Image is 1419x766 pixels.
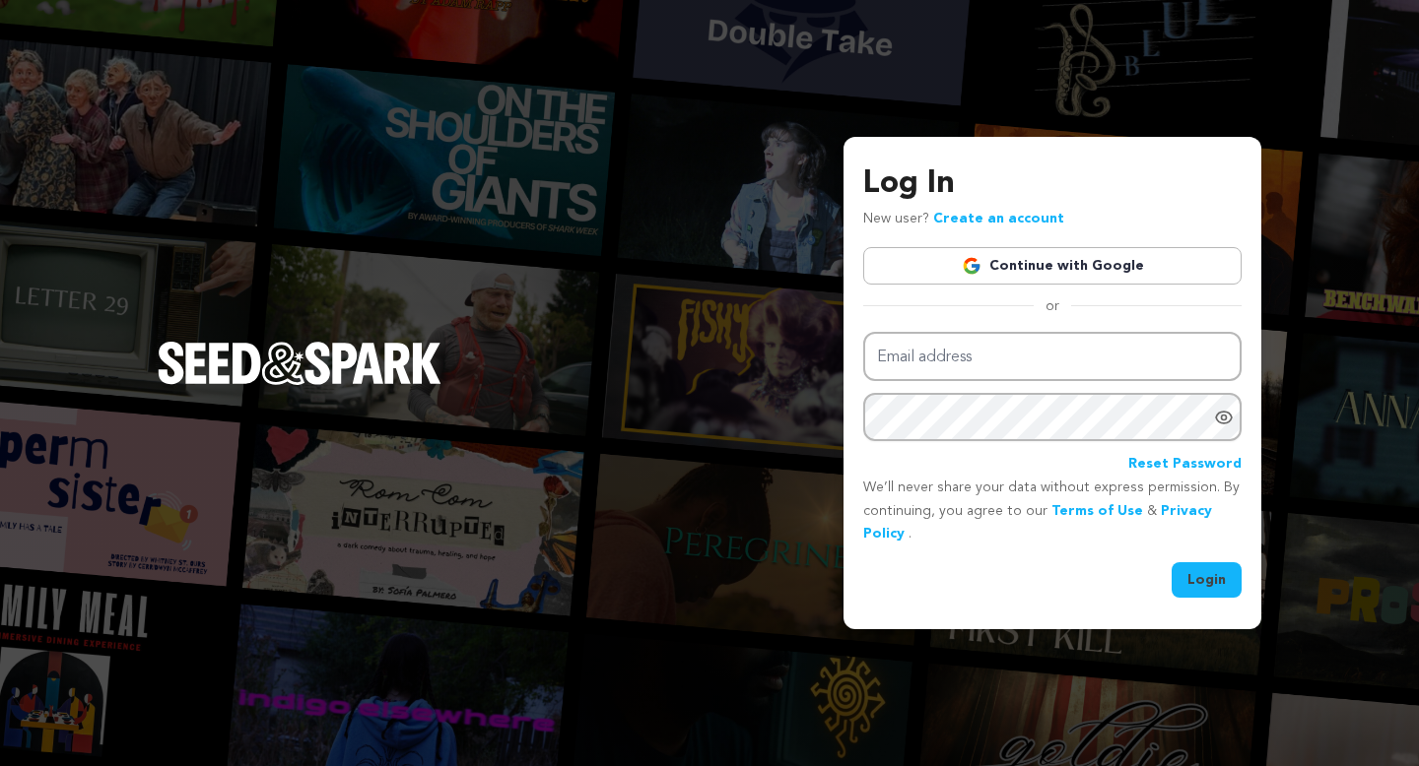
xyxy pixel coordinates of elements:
a: Create an account [933,212,1064,225]
button: Login [1172,562,1242,598]
a: Continue with Google [863,247,1242,285]
p: New user? [863,208,1064,231]
a: Show password as plain text. Warning: this will display your password on the screen. [1214,408,1234,427]
a: Seed&Spark Homepage [158,342,441,424]
img: Seed&Spark Logo [158,342,441,385]
a: Terms of Use [1051,504,1143,518]
input: Email address [863,332,1242,382]
h3: Log In [863,160,1242,208]
img: Google logo [962,256,981,276]
a: Reset Password [1128,453,1242,477]
p: We’ll never share your data without express permission. By continuing, you agree to our & . [863,477,1242,546]
span: or [1034,296,1071,316]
